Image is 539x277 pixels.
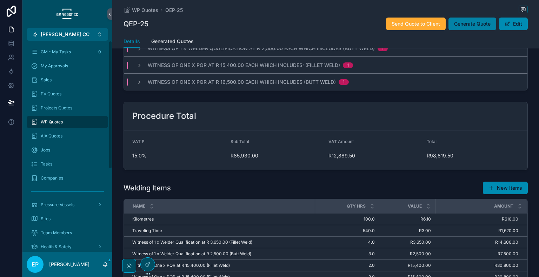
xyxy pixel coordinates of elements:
[435,228,518,234] span: R1,620.00
[32,260,39,269] span: EP
[435,239,518,245] span: R14,600.00
[124,19,148,29] h1: QEP-25
[132,263,230,268] span: Witness of One x PQR at R 15,400.00 (Fillet Weld)
[49,261,89,268] p: [PERSON_NAME]
[27,102,108,114] a: Projects Quotes
[383,239,431,245] span: R3,650.00
[27,88,108,100] a: PV Quotes
[148,79,336,86] span: Witness of One x PQR at R 16,500.00 each which includes (Butt Weld)
[151,38,194,45] span: Generated Quotes
[27,130,108,142] a: AIA Quotes
[319,216,375,222] span: 100.0
[27,46,108,58] a: GM - My Tasks0
[132,110,196,122] h2: Procedure Total
[132,7,158,14] span: WP Quotes
[41,147,50,153] span: Jobs
[494,203,513,209] span: Amount
[41,105,72,111] span: Projects Quotes
[383,263,431,268] span: R15,400.00
[383,228,431,234] span: R3.00
[319,239,375,245] span: 4.0
[27,227,108,239] a: Team Members
[95,48,104,56] div: 0
[231,152,323,159] span: R85,930.00
[41,31,89,38] span: [PERSON_NAME] CC
[41,63,68,69] span: My Approvals
[124,7,158,14] a: WP Quotes
[343,79,345,85] div: 1
[148,62,340,69] span: Witness of One x PQR at R 15,400.00 each which includes: (Fillet Weld)
[41,49,71,55] span: GM - My Tasks
[56,8,79,20] img: App logo
[231,139,249,144] span: Sub Total
[41,202,74,208] span: Pressure Vessels
[22,41,112,252] div: scrollable content
[435,263,518,268] span: R30,800.00
[132,239,252,245] span: Witness of 1 x Welder Qualification at R 3,650.00 (Fillet Weld)
[132,228,162,234] span: Traveling Time
[41,230,72,236] span: Team Members
[347,203,366,209] span: Qty Hrs
[132,251,251,257] span: Witness of 1 x Welder Qualification at R 2,500.00 (Butt Weld)
[41,216,51,222] span: Sites
[383,216,431,222] span: R6.10
[41,133,62,139] span: AIA Quotes
[408,203,422,209] span: Value
[454,20,491,27] span: Generate Quote
[41,119,63,125] span: WP Quotes
[435,251,518,257] span: R7,500.00
[319,228,375,234] span: 540.0
[27,74,108,86] a: Sales
[27,212,108,225] a: Sites
[27,116,108,128] a: WP Quotes
[483,182,528,194] button: New Items
[435,216,518,222] span: R610.00
[124,38,140,45] span: Details
[133,203,145,209] span: Name
[319,251,375,257] span: 3.0
[41,175,63,181] span: Companies
[124,35,140,48] a: Details
[347,62,349,68] div: 1
[124,183,171,193] h1: Welding Items
[27,60,108,72] a: My Approvals
[132,139,145,144] span: VAT P
[328,139,354,144] span: VAT Amount
[151,35,194,49] a: Generated Quotes
[27,172,108,184] a: Companies
[328,152,421,159] span: R12,889.50
[448,18,496,30] button: Generate Quote
[27,241,108,253] a: Health & Safety
[392,20,440,27] span: Send Quote to Client
[427,152,519,159] span: R98,819.50
[319,263,375,268] span: 2.0
[27,144,108,156] a: Jobs
[41,91,61,97] span: PV Quotes
[27,198,108,211] a: Pressure Vessels
[41,244,72,250] span: Health & Safety
[132,152,225,159] span: 15.0%
[27,28,108,41] button: Select Button
[27,158,108,170] a: Tasks
[499,18,528,30] button: Edit
[383,251,431,257] span: R2,500.00
[132,216,154,222] span: Kilometres
[427,139,437,144] span: Total
[386,18,446,30] button: Send Quote to Client
[165,7,183,14] a: QEP-25
[41,161,52,167] span: Tasks
[41,77,52,83] span: Sales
